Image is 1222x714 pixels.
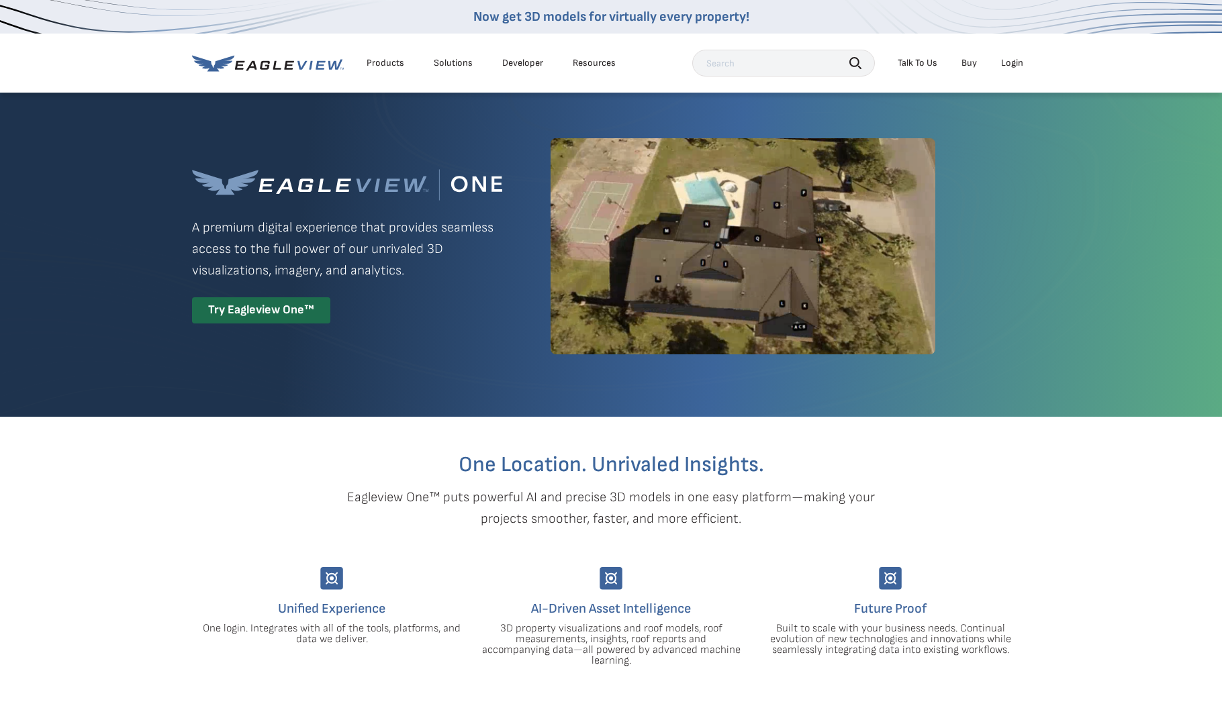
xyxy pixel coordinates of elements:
[481,623,741,666] p: 3D property visualizations and roof models, roof measurements, insights, roof reports and accompa...
[192,217,502,281] p: A premium digital experience that provides seamless access to the full power of our unrivaled 3D ...
[202,454,1020,476] h2: One Location. Unrivaled Insights.
[367,57,404,69] div: Products
[692,50,875,76] input: Search
[320,567,343,590] img: Group-9744.svg
[192,169,502,201] img: Eagleview One™
[502,57,543,69] a: Developer
[761,623,1020,656] p: Built to scale with your business needs. Continual evolution of new technologies and innovations ...
[1001,57,1023,69] div: Login
[202,598,461,619] h4: Unified Experience
[434,57,473,69] div: Solutions
[202,623,461,645] p: One login. Integrates with all of the tools, platforms, and data we deliver.
[192,297,330,323] div: Try Eagleview One™
[324,487,898,529] p: Eagleview One™ puts powerful AI and precise 3D models in one easy platform—making your projects s...
[481,598,741,619] h4: AI-Driven Asset Intelligence
[898,57,937,69] div: Talk To Us
[600,567,622,590] img: Group-9744.svg
[473,9,749,25] a: Now get 3D models for virtually every property!
[879,567,902,590] img: Group-9744.svg
[573,57,616,69] div: Resources
[761,598,1020,619] h4: Future Proof
[961,57,977,69] a: Buy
